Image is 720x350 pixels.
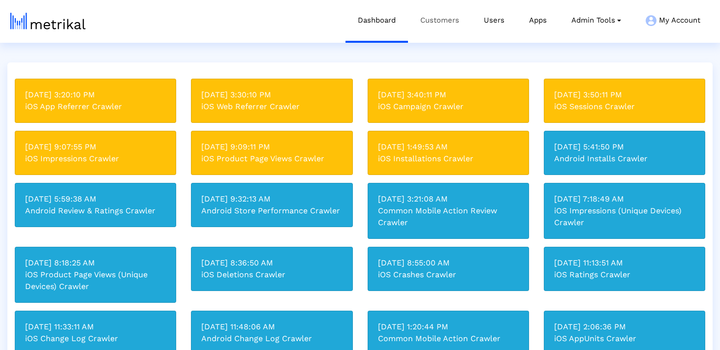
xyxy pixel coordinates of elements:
div: Common Mobile Action Review Crawler [378,205,519,229]
div: iOS Change Log Crawler [25,333,166,345]
div: iOS Deletions Crawler [201,269,342,281]
div: [DATE] 8:18:25 AM [25,257,166,269]
div: iOS Campaign Crawler [378,101,519,113]
div: iOS Product Page Views (Unique Devices) Crawler [25,269,166,292]
div: Android Store Performance Crawler [201,205,342,217]
div: iOS Installations Crawler [378,153,519,165]
div: [DATE] 3:20:10 PM [25,89,166,101]
div: iOS Product Page Views Crawler [201,153,342,165]
div: [DATE] 9:09:11 PM [201,141,342,153]
div: iOS Impressions (Unique Devices) Crawler [554,205,695,229]
div: [DATE] 3:50:11 PM [554,89,695,101]
div: [DATE] 5:59:38 AM [25,193,166,205]
div: [DATE] 3:40:11 PM [378,89,519,101]
img: my-account-menu-icon.png [646,15,657,26]
div: [DATE] 3:30:10 PM [201,89,342,101]
div: iOS Web Referrer Crawler [201,101,342,113]
div: iOS AppUnits Crawler [554,333,695,345]
div: [DATE] 7:18:49 AM [554,193,695,205]
div: [DATE] 11:33:11 AM [25,321,166,333]
div: [DATE] 2:06:36 PM [554,321,695,333]
div: [DATE] 8:36:50 AM [201,257,342,269]
div: [DATE] 11:13:51 AM [554,257,695,269]
div: [DATE] 3:21:08 AM [378,193,519,205]
div: [DATE] 9:07:55 PM [25,141,166,153]
div: iOS Ratings Crawler [554,269,695,281]
div: [DATE] 1:49:53 AM [378,141,519,153]
div: iOS Sessions Crawler [554,101,695,113]
div: Android Review & Ratings Crawler [25,205,166,217]
div: [DATE] 8:55:00 AM [378,257,519,269]
div: [DATE] 1:20:44 PM [378,321,519,333]
img: metrical-logo-light.png [10,13,86,29]
div: iOS App Referrer Crawler [25,101,166,113]
div: iOS Impressions Crawler [25,153,166,165]
div: [DATE] 9:32:13 AM [201,193,342,205]
div: [DATE] 5:41:50 PM [554,141,695,153]
div: Android Installs Crawler [554,153,695,165]
div: [DATE] 11:48:06 AM [201,321,342,333]
div: Common Mobile Action Crawler [378,333,519,345]
div: Android Change Log Crawler [201,333,342,345]
div: iOS Crashes Crawler [378,269,519,281]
